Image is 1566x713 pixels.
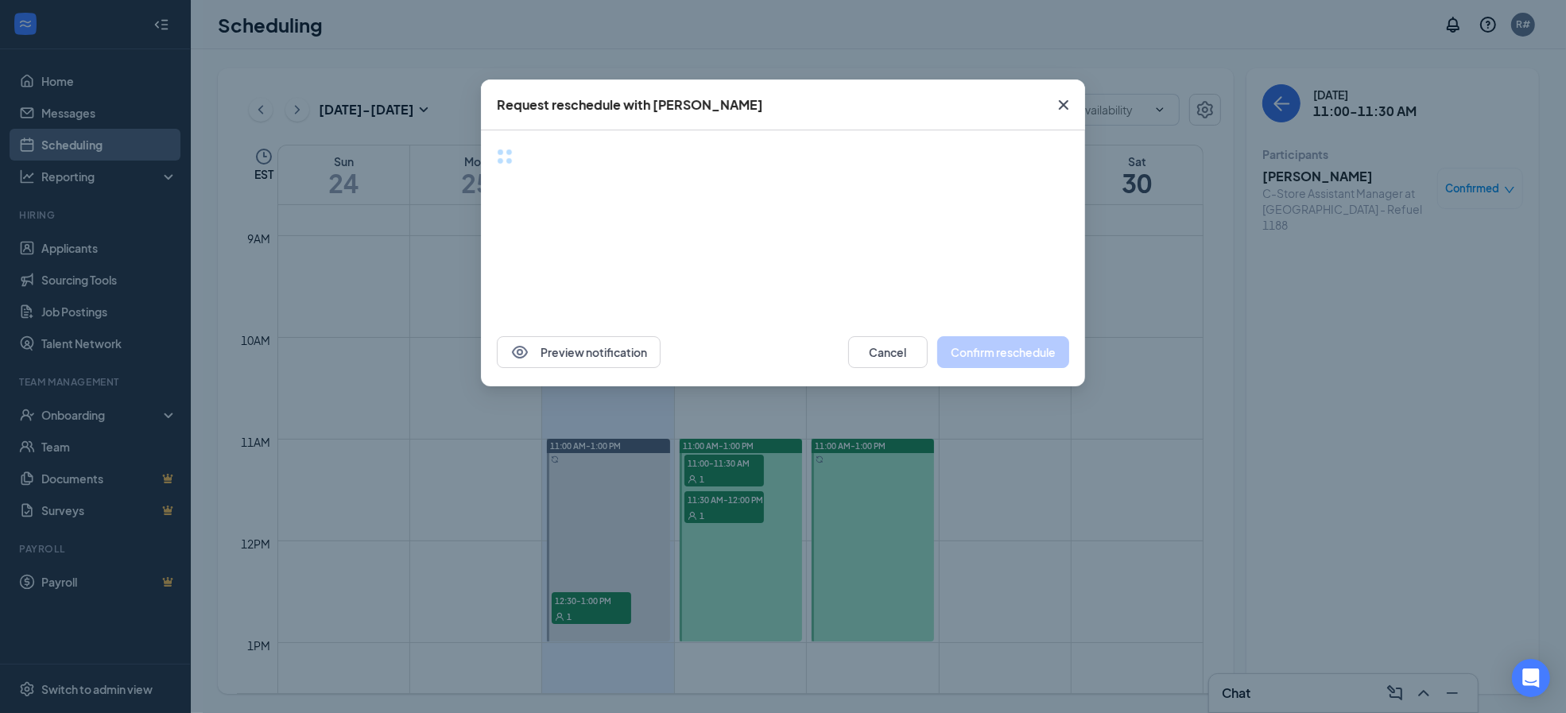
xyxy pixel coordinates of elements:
[1512,659,1550,697] div: Open Intercom Messenger
[1042,79,1085,130] button: Close
[1054,95,1073,114] svg: Cross
[848,336,928,368] button: Cancel
[497,336,661,368] button: EyePreview notification
[510,343,529,362] svg: Eye
[497,96,763,114] div: Request reschedule with [PERSON_NAME]
[937,336,1069,368] button: Confirm reschedule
